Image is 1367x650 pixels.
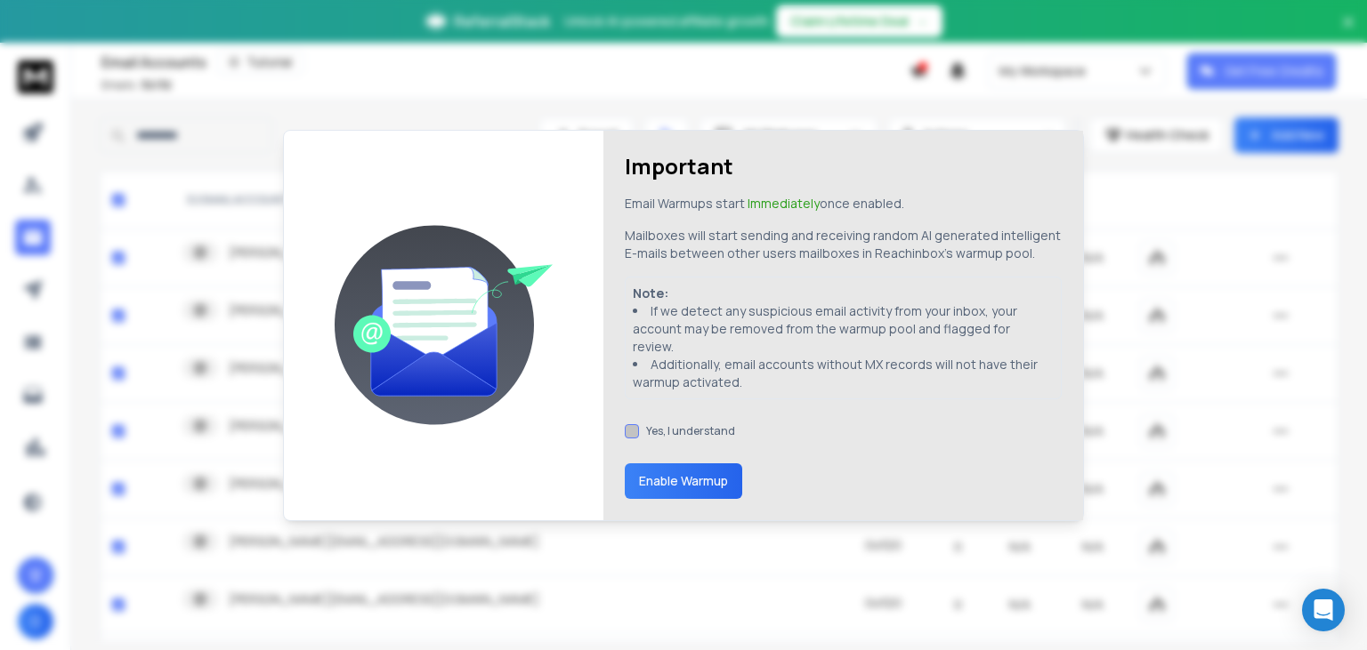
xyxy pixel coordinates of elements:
p: Note: [633,285,1054,302]
p: Mailboxes will start sending and receiving random AI generated intelligent E-mails between other ... [625,227,1062,262]
li: Additionally, email accounts without MX records will not have their warmup activated. [633,356,1054,391]
span: Immediately [748,195,820,212]
div: Open Intercom Messenger [1302,589,1345,631]
p: Email Warmups start once enabled. [625,195,904,213]
h1: Important [625,152,733,181]
li: If we detect any suspicious email activity from your inbox, your account may be removed from the ... [633,302,1054,356]
button: Enable Warmup [625,463,742,499]
label: Yes, I understand [646,424,735,438]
